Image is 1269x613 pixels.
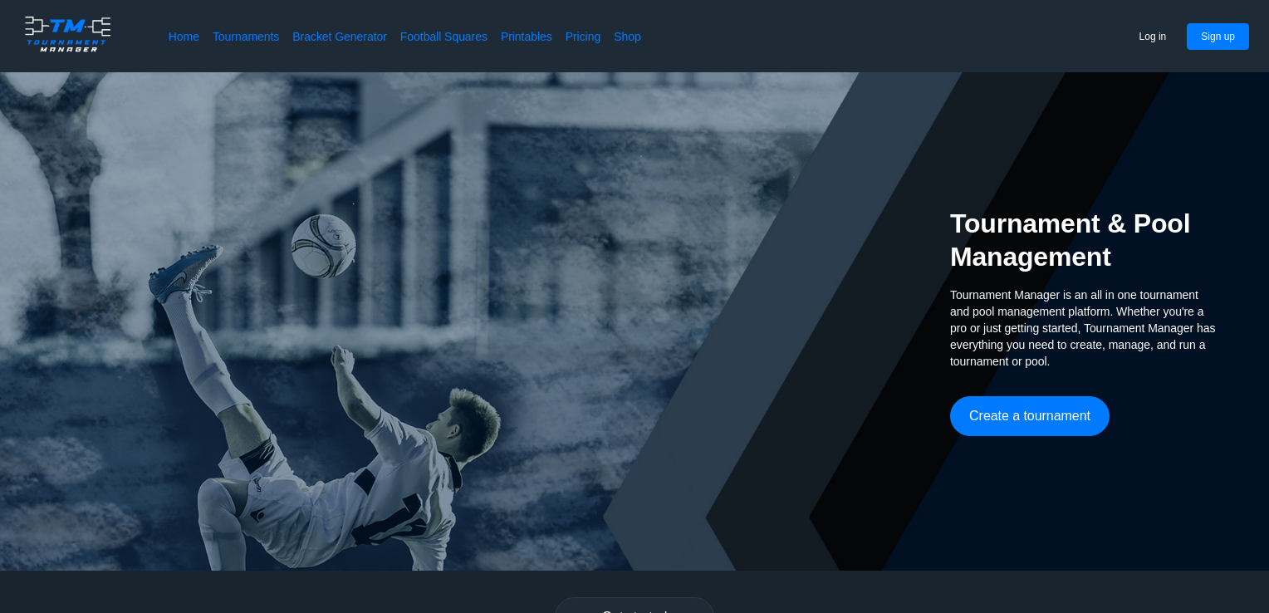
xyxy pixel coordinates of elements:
a: Printables [501,28,552,45]
button: Sign up [1187,23,1249,50]
a: Pricing [566,28,600,45]
img: logo.ffa97a18e3bf2c7d.png [20,13,115,55]
button: Log in [1125,23,1181,50]
a: Bracket Generator [292,28,387,45]
a: Shop [614,28,641,45]
span: Tournament Manager is an all in one tournament and pool management platform. Whether you're a pro... [950,287,1216,370]
h2: Tournament & Pool Management [950,207,1216,273]
button: Create a tournament [950,396,1110,436]
a: Football Squares [400,28,488,45]
a: Tournaments [213,28,279,45]
a: Home [169,28,199,45]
